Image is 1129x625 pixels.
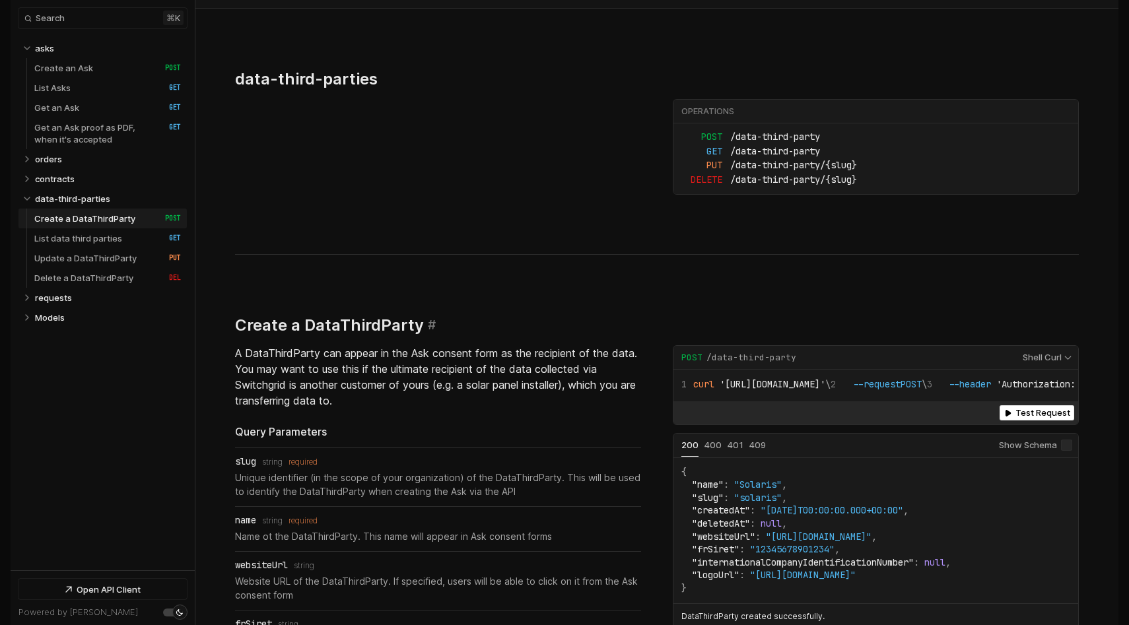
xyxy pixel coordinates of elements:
span: POST [681,352,702,364]
a: PUT/data-third-party/{slug} [681,158,1070,173]
span: POST [901,378,922,390]
a: Update a DataThirdParty PUT [34,248,181,268]
a: POST/data-third-party [681,130,1070,145]
span: "createdAt" [692,504,750,516]
p: orders [35,153,62,165]
p: Website URL of the DataThirdParty. If specified, users will be able to click on it from the Ask c... [235,574,641,602]
span: "[URL][DOMAIN_NAME]" [750,569,856,581]
span: GET [155,103,181,112]
span: PUT [155,253,181,263]
span: : [750,517,755,529]
span: , [782,478,787,490]
a: Create an Ask POST [34,58,181,78]
p: A DataThirdParty can appear in the Ask consent form as the recipient of the data. You may want to... [235,345,641,409]
div: required [289,457,318,467]
p: contracts [35,173,75,185]
h2: data-third-parties [235,69,378,88]
span: string [262,457,283,467]
span: GET [681,145,722,159]
a: Create a DataThirdParty POST [34,209,181,228]
span: GET [155,123,181,132]
span: 200 [681,440,699,450]
span: : [724,478,729,490]
span: DEL [155,273,181,282]
span: --header [949,378,991,390]
div: websiteUrl [235,560,288,570]
p: Name ot the DataThirdParty. This name will appear in Ask consent forms [235,529,641,543]
p: List data third parties [34,232,122,244]
p: requests [35,292,72,304]
span: : [755,531,761,543]
span: : [914,556,919,568]
span: \ [831,378,927,390]
span: : [724,492,729,504]
div: slug [235,456,256,467]
span: "Solaris" [734,478,782,490]
span: PUT [681,158,722,173]
span: curl [693,378,714,390]
div: required [289,516,318,525]
span: "[URL][DOMAIN_NAME]" [766,531,872,543]
span: "internationalCompanyIdentificationNumber" [692,556,914,568]
span: null [924,556,945,568]
a: contracts [35,169,182,189]
span: 409 [749,440,766,450]
span: "deletedAt" [692,517,750,529]
span: : [750,504,755,516]
p: Get an Ask proof as PDF, when it's accepted [34,121,151,145]
span: null [761,517,782,529]
label: Show Schema [999,434,1072,457]
a: Get an Ask GET [34,98,181,117]
span: /data-third-party [730,130,820,145]
span: "slug" [692,492,724,504]
a: Open API Client [18,579,187,599]
a: GET/data-third-party [681,145,1070,159]
a: Delete a DataThirdParty DEL [34,268,181,288]
span: , [872,531,877,543]
div: name [235,515,256,525]
ul: data-third-parties endpoints [673,123,1078,194]
span: POST [155,214,181,223]
span: "logoUrl" [692,569,739,581]
p: Update a DataThirdParty [34,252,137,264]
p: Delete a DataThirdParty [34,272,133,284]
span: /data-third-party/{slug} [730,158,857,173]
nav: Table of contents for Api [11,32,195,570]
a: Get an Ask proof as PDF, when it's accepted GET [34,117,181,149]
span: "12345678901234" [750,543,835,555]
div: Query Parameters [235,424,641,440]
span: GET [155,83,181,92]
span: Test Request [1015,408,1070,418]
span: \ [681,378,831,390]
span: "name" [692,478,724,490]
p: data-third-parties [35,193,110,205]
span: '[URL][DOMAIN_NAME]' [720,378,825,390]
p: List Asks [34,82,71,94]
span: POST [681,130,722,145]
p: Models [35,312,65,323]
span: , [782,517,787,529]
p: Unique identifier (in the scope of your organization) of the DataThirdParty. This will be used to... [235,471,641,498]
span: "websiteUrl" [692,531,755,543]
span: 401 [728,440,743,450]
span: , [835,543,840,555]
span: , [782,492,787,504]
span: 400 [704,440,722,450]
span: , [903,504,908,516]
span: { [681,466,687,478]
p: Create an Ask [34,62,93,74]
span: string [294,561,314,570]
div: Set light mode [176,609,184,616]
span: /data-third-party/{slug} [730,173,857,187]
span: GET [155,234,181,243]
a: DELETE/data-third-party/{slug} [681,173,1070,187]
span: /data-third-party [730,145,820,159]
span: # [428,317,436,333]
p: Create a DataThirdParty [34,213,135,224]
a: asks [35,38,182,58]
p: Get an Ask [34,102,79,114]
a: Models [35,308,182,327]
a: List data third parties GET [34,228,181,248]
span: : [739,569,745,581]
span: string [262,516,283,525]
